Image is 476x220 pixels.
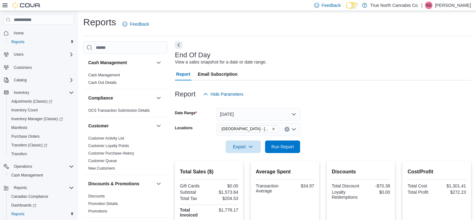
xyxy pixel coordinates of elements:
span: Reports [9,210,74,218]
a: New Customers [88,166,115,171]
span: Hide Parameters [211,91,243,97]
h2: Cost/Profit [407,168,466,176]
span: Customers [14,65,32,70]
span: Manifests [11,125,27,130]
button: Inventory [1,88,76,97]
button: Compliance [88,95,154,101]
div: $0.00 [210,183,238,188]
button: Discounts & Promotions [88,181,154,187]
span: Users [11,51,74,58]
span: Customer Purchase History [88,151,134,156]
span: Reports [11,39,24,44]
button: Discounts & Promotions [155,180,162,187]
button: Export [226,141,261,153]
span: Operations [11,163,74,170]
h3: Compliance [88,95,113,101]
h3: End Of Day [175,51,211,59]
button: Users [1,50,76,59]
span: Reports [14,185,27,190]
span: Transfers (Classic) [11,143,47,148]
span: Catalog [11,76,74,84]
a: Reports [9,38,27,46]
span: Cash Management [11,173,43,178]
a: Customers [11,64,34,71]
label: Date Range [175,110,197,115]
span: Transfers [11,151,27,156]
span: [GEOGRAPHIC_DATA] - [STREET_ADDRESS] [222,126,270,132]
a: Discounts [88,194,105,198]
span: Reports [11,212,24,217]
div: $1,301.41 [438,183,466,188]
a: Purchase Orders [9,133,42,140]
span: Canadian Compliance [9,193,74,200]
button: Hide Parameters [201,88,246,100]
div: $0.00 [362,190,390,195]
span: Inventory Count [9,106,74,114]
span: Report [176,68,190,80]
span: Adjustments (Classic) [11,99,52,104]
label: Locations [175,125,193,130]
span: Email Subscription [198,68,238,80]
button: Compliance [155,94,162,102]
h1: Reports [83,16,116,28]
p: True North Cannabis Co. [370,2,419,9]
button: Clear input [284,127,289,132]
a: Promotions [88,209,107,213]
div: Total Discount [332,183,360,188]
span: Reports [9,38,74,46]
button: [DATE] [216,108,300,120]
h2: Discounts [332,168,390,176]
button: Manifests [6,123,76,132]
button: Cash Management [88,59,154,66]
a: Canadian Compliance [9,193,51,200]
a: Transfers (Classic) [6,141,76,150]
button: Customer [155,122,162,130]
span: Inventory [11,89,74,96]
div: -$70.38 [362,183,390,188]
div: $204.53 [210,196,238,201]
div: Total Cost [407,183,435,188]
button: Inventory Count [6,106,76,115]
span: Dashboards [9,202,74,209]
span: Home [14,31,24,36]
div: $272.23 [438,190,466,195]
span: Transfers (Classic) [9,141,74,149]
button: Catalog [11,76,29,84]
button: Reports [6,210,76,218]
span: Users [14,52,23,57]
a: Feedback [120,18,151,30]
button: Purchase Orders [6,132,76,141]
a: OCS Transaction Submission Details [88,108,150,113]
div: Total Profit [407,190,435,195]
div: Gift Cards [180,183,208,188]
span: Inventory Manager (Classic) [11,116,63,121]
button: Reports [11,184,29,192]
button: Reports [1,183,76,192]
div: Discounts & Promotions [83,192,167,217]
div: Total Tax [180,196,208,201]
div: Transaction Average [256,183,284,193]
a: Customer Activity List [88,136,124,141]
span: Inventory [14,90,29,95]
a: Inventory Manager (Classic) [9,115,65,123]
button: Customer [88,123,154,129]
button: Operations [1,162,76,171]
div: $1,573.64 [210,190,238,195]
div: Customer [83,135,167,175]
span: Catalog [14,78,27,83]
h3: Report [175,90,196,98]
span: Run Report [271,144,294,150]
a: Dashboards [9,202,39,209]
a: Inventory Count [9,106,40,114]
span: Customers [11,63,74,71]
h3: Cash Management [88,59,127,66]
span: Purchase Orders [11,134,40,139]
a: Reports [9,210,27,218]
span: Inventory Manager (Classic) [9,115,74,123]
span: SG [426,2,431,9]
span: Dashboards [11,203,36,208]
